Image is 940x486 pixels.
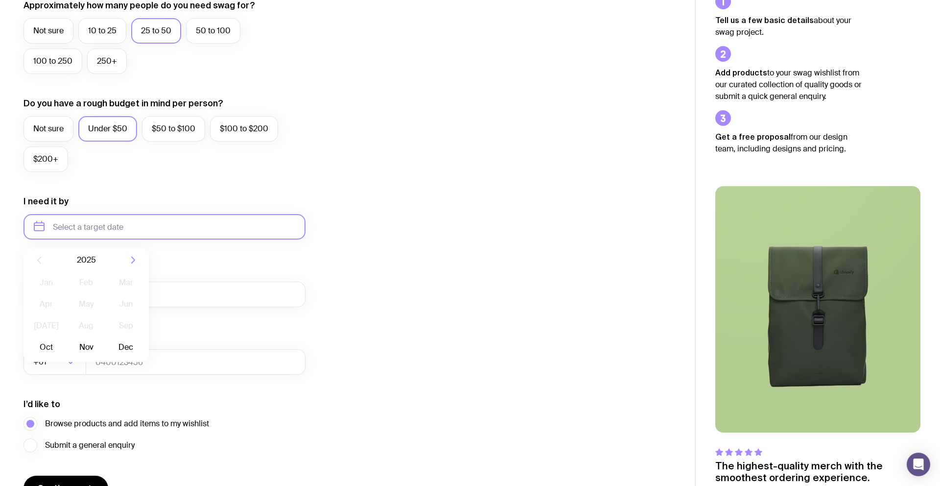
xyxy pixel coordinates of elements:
span: Submit a general enquiry [45,439,135,451]
label: 250+ [87,49,127,74]
button: Oct [28,338,64,357]
span: +61 [33,349,48,375]
strong: Get a free proposal [715,132,791,141]
label: 25 to 50 [131,18,181,44]
label: I’d like to [23,398,60,410]
p: The highest-quality merch with the smoothest ordering experience. [715,460,920,484]
button: Sep [108,316,144,336]
button: Mar [108,273,144,292]
label: Do you have a rough budget in mind per person? [23,97,223,109]
label: $50 to $100 [142,116,205,142]
button: Apr [28,294,64,314]
input: 0400123456 [86,349,305,375]
label: 50 to 100 [186,18,240,44]
button: Jun [108,294,144,314]
label: I need it by [23,195,69,207]
input: Select a target date [23,214,305,240]
label: Under $50 [78,116,137,142]
label: 10 to 25 [78,18,126,44]
button: [DATE] [28,316,64,336]
button: Aug [68,316,104,336]
label: Not sure [23,18,73,44]
span: Browse products and add items to my wishlist [45,418,209,430]
span: 2025 [77,254,96,266]
button: Nov [68,338,104,357]
button: Feb [68,273,104,292]
label: $100 to $200 [210,116,278,142]
input: Search for option [48,349,64,375]
label: Not sure [23,116,73,142]
label: 100 to 250 [23,49,82,74]
label: $200+ [23,146,68,172]
div: Search for option [23,349,86,375]
button: Jan [28,273,64,292]
div: Open Intercom Messenger [907,453,930,476]
p: to your swag wishlist from our curated collection of quality goods or submit a quick general enqu... [715,67,862,102]
p: from our design team, including designs and pricing. [715,131,862,155]
p: about your swag project. [715,14,862,38]
button: May [68,294,104,314]
strong: Add products [715,68,767,77]
strong: Tell us a few basic details [715,16,814,24]
button: Dec [108,338,144,357]
input: you@email.com [23,282,305,307]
